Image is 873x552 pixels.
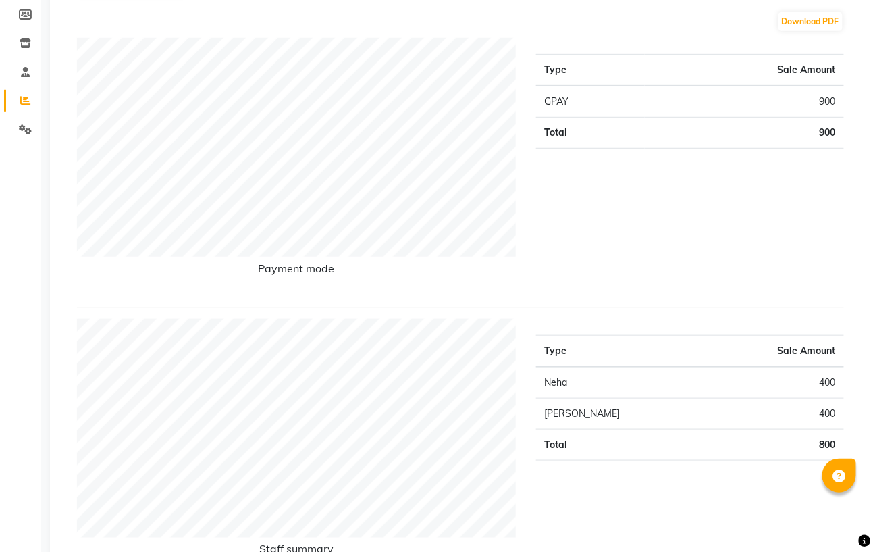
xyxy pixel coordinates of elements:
td: Total [536,430,706,461]
td: 900 [645,118,844,149]
td: Total [536,118,645,149]
td: 900 [645,86,844,118]
td: 800 [706,430,844,461]
td: [PERSON_NAME] [536,399,706,430]
button: Download PDF [778,12,843,31]
td: 400 [706,367,844,399]
th: Type [536,55,645,86]
h6: Payment mode [77,262,516,280]
td: 400 [706,399,844,430]
th: Sale Amount [645,55,844,86]
td: GPAY [536,86,645,118]
th: Sale Amount [706,336,844,368]
td: Neha [536,367,706,399]
th: Type [536,336,706,368]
